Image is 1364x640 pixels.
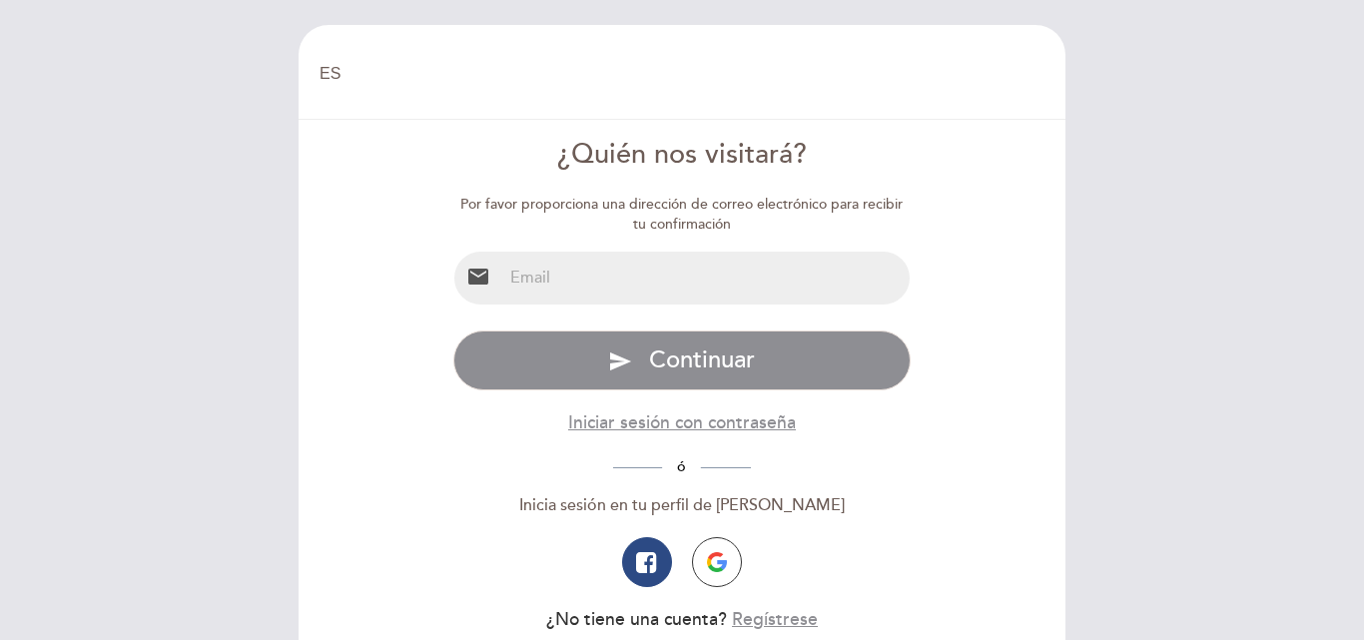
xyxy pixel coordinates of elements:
[453,195,912,235] div: Por favor proporciona una dirección de correo electrónico para recibir tu confirmación
[453,330,912,390] button: send Continuar
[568,410,796,435] button: Iniciar sesión con contraseña
[707,552,727,572] img: icon-google.png
[649,345,755,374] span: Continuar
[546,609,727,630] span: ¿No tiene una cuenta?
[466,265,490,289] i: email
[502,252,911,305] input: Email
[453,136,912,175] div: ¿Quién nos visitará?
[608,349,632,373] i: send
[453,494,912,517] div: Inicia sesión en tu perfil de [PERSON_NAME]
[662,458,701,475] span: ó
[732,607,818,632] button: Regístrese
